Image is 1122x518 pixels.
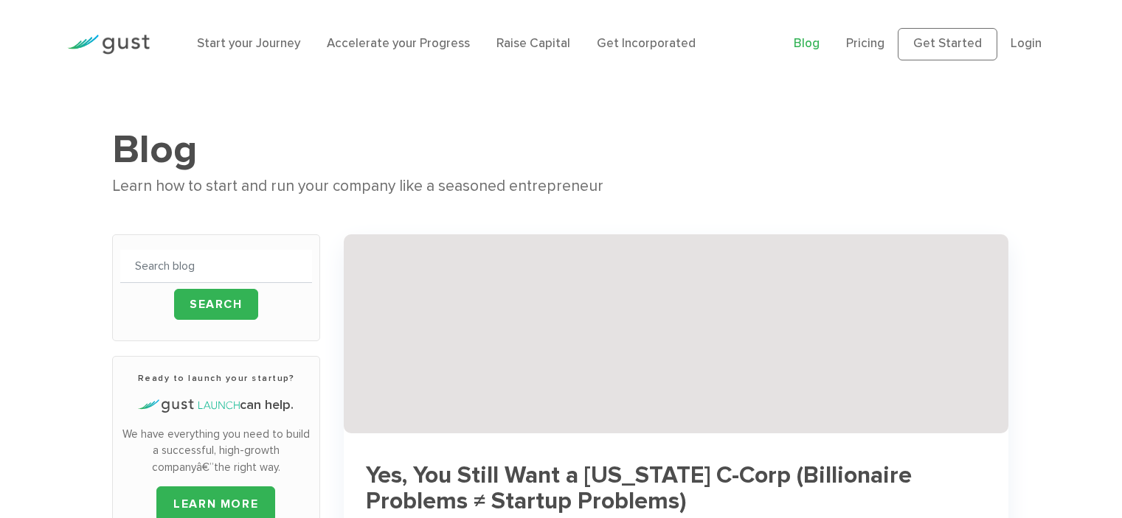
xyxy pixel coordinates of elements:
[794,36,820,51] a: Blog
[1011,36,1042,51] a: Login
[197,36,300,51] a: Start your Journey
[120,250,312,283] input: Search blog
[898,28,997,60] a: Get Started
[112,174,1010,199] div: Learn how to start and run your company like a seasoned entrepreneur
[174,289,258,320] input: Search
[846,36,884,51] a: Pricing
[120,396,312,415] h4: can help.
[120,371,312,385] h3: Ready to launch your startup?
[120,426,312,476] p: We have everything you need to build a successful, high-growth companyâ€”the right way.
[597,36,696,51] a: Get Incorporated
[67,35,150,55] img: Gust Logo
[496,36,570,51] a: Raise Capital
[366,463,986,514] h3: Yes, You Still Want a [US_STATE] C-Corp (Billionaire Problems ≠ Startup Problems)
[327,36,470,51] a: Accelerate your Progress
[112,125,1010,174] h1: Blog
